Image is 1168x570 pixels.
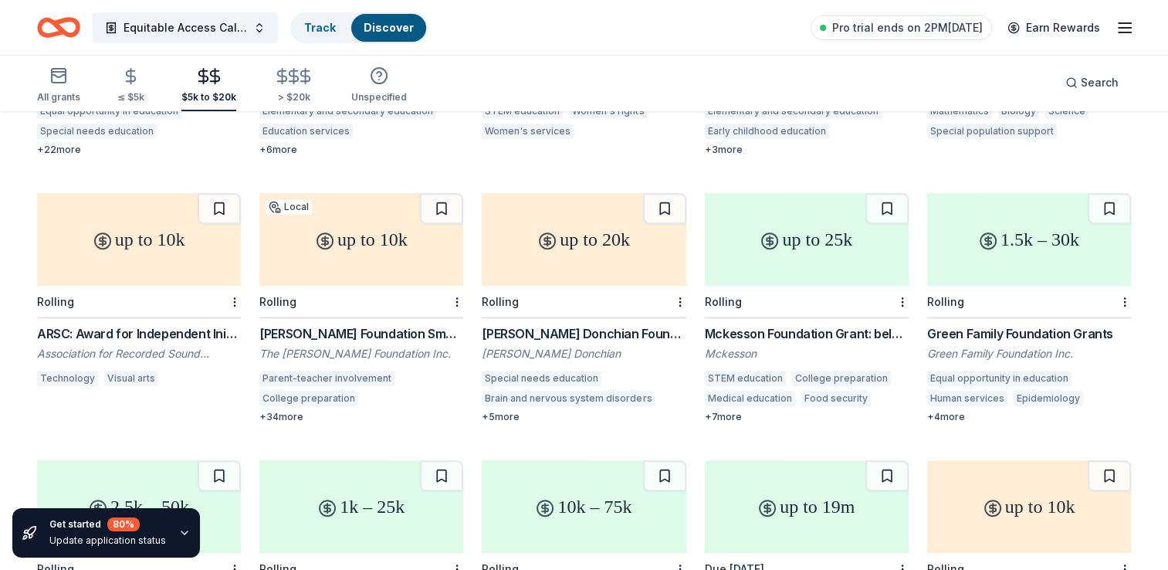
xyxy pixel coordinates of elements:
div: Brain and nervous system disorders [482,391,655,406]
div: Rolling [705,295,742,308]
div: Epidemiology [1014,391,1083,406]
div: Women's services [482,124,574,139]
div: up to 20k [482,193,686,286]
div: All grants [37,91,80,103]
div: 80 % [107,517,140,531]
div: up to 10k [927,460,1131,553]
a: Earn Rewards [998,14,1109,42]
div: Medical education [705,391,795,406]
div: up to 25k [705,193,909,286]
div: College preparation [259,391,358,406]
div: + 7 more [705,411,909,423]
span: Equitable Access Calculators: Bridging the Digital Divide [124,19,247,37]
button: ≤ $5k [117,61,144,111]
div: Unspecified [351,91,407,103]
div: Update application status [49,534,166,547]
div: Green Family Foundation Inc. [927,346,1131,361]
div: Equal opportunity in education [927,371,1072,386]
div: Rolling [259,295,296,308]
div: Rolling [927,295,964,308]
div: STEM education [482,103,563,119]
a: Track [304,21,336,34]
div: + 22 more [37,144,241,156]
div: + 5 more [482,411,686,423]
div: Science [1045,103,1088,119]
div: Parent-teacher involvement [259,371,394,386]
div: Women's rights [569,103,647,119]
div: [PERSON_NAME] Foundation Small Grants [259,324,463,343]
div: STEM education [705,371,786,386]
div: Special population support [927,124,1057,139]
div: Elementary and secondary education [259,103,436,119]
button: Unspecified [351,60,407,111]
a: 1.5k – 30kRollingGreen Family Foundation GrantsGreen Family Foundation Inc.Equal opportunity in e... [927,193,1131,423]
div: Mckesson [705,346,909,361]
a: up to 10kRollingARSC: Award for Independent InitiativesAssociation for Recorded Sound Collections... [37,193,241,391]
a: up to 20kRolling[PERSON_NAME] Donchian Foundation Grants[PERSON_NAME] DonchianSpecial needs educa... [482,193,686,423]
button: Search [1053,67,1131,98]
div: Biology [998,103,1039,119]
div: Child welfare [835,124,902,139]
div: Mckesson Foundation Grant: below $25,000 [705,324,909,343]
div: Visual arts [104,371,158,386]
div: up to 10k [37,193,241,286]
div: The [PERSON_NAME] Foundation Inc. [259,346,463,361]
button: Equitable Access Calculators: Bridging the Digital Divide [93,12,278,43]
div: 1k – 25k [259,460,463,553]
div: + 6 more [259,144,463,156]
div: Get started [49,517,166,531]
div: Rolling [482,295,519,308]
a: Discover [364,21,414,34]
div: + 3 more [705,144,909,156]
a: Home [37,9,80,46]
span: Pro trial ends on 2PM[DATE] [832,19,983,37]
div: [PERSON_NAME] Donchian Foundation Grants [482,324,686,343]
div: Association for Recorded Sound Collections (ARSC) [37,346,241,361]
button: $5k to $20k [181,61,236,111]
div: 10k – 75k [482,460,686,553]
button: > $20k [273,61,314,111]
div: Special needs education [482,371,601,386]
div: Food security [801,391,871,406]
div: up to 10k [259,193,463,286]
a: up to 25kRollingMckesson Foundation Grant: below $25,000MckessonSTEM educationCollege preparation... [705,193,909,423]
div: Special needs education [37,124,157,139]
a: up to 10kLocalRolling[PERSON_NAME] Foundation Small GrantsThe [PERSON_NAME] Foundation Inc.Parent... [259,193,463,423]
a: Pro trial ends on 2PM[DATE] [811,15,992,40]
div: Mathematics [927,103,992,119]
div: 2.5k – 50k [37,460,241,553]
div: Equal opportunity in education [37,103,181,119]
div: + 34 more [259,411,463,423]
button: TrackDiscover [290,12,428,43]
div: up to 19m [705,460,909,553]
div: College preparation [792,371,891,386]
div: $5k to $20k [181,91,236,103]
div: ≤ $5k [117,91,144,103]
div: Early childhood education [705,124,829,139]
div: Elementary and secondary education [705,103,882,119]
div: Education services [259,124,353,139]
div: 1.5k – 30k [927,193,1131,286]
div: Rolling [37,295,74,308]
div: Technology [37,371,98,386]
div: Green Family Foundation Grants [927,324,1131,343]
div: + 4 more [927,411,1131,423]
div: Local [266,199,312,215]
button: All grants [37,60,80,111]
div: > $20k [273,91,314,103]
div: ARSC: Award for Independent Initiatives [37,324,241,343]
div: [PERSON_NAME] Donchian [482,346,686,361]
div: Human services [927,391,1007,406]
span: Search [1081,73,1119,92]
